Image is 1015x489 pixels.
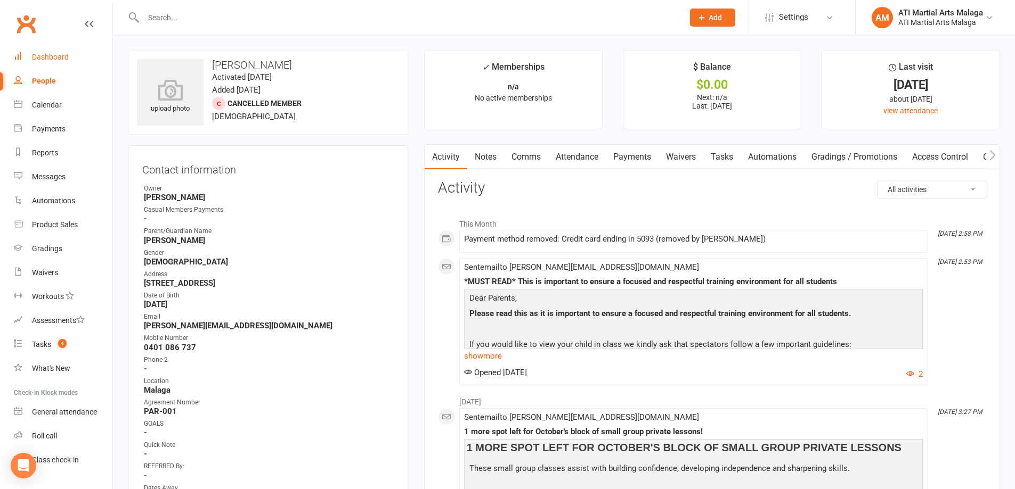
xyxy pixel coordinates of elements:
strong: [PERSON_NAME][EMAIL_ADDRESS][DOMAIN_NAME] [144,321,394,330]
span: Sent email to [PERSON_NAME][EMAIL_ADDRESS][DOMAIN_NAME] [464,412,699,422]
p: If you would like to view your child in class we kindly ask that spectators follow a few importan... [467,338,920,353]
i: [DATE] 2:53 PM [938,258,982,266]
div: Open Intercom Messenger [11,453,36,478]
a: Payments [14,117,112,141]
input: Search... [140,10,676,25]
strong: - [144,428,394,437]
div: about [DATE] [832,93,990,105]
div: Agreement Number [144,397,394,408]
strong: [DEMOGRAPHIC_DATA] [144,257,394,267]
a: Calendar [14,93,112,117]
p: Next: n/a Last: [DATE] [633,93,791,110]
div: ATI Martial Arts Malaga [898,8,983,18]
div: General attendance [32,408,97,416]
div: $ Balance [693,60,731,79]
div: Mobile Number [144,333,394,343]
strong: - [144,364,394,374]
strong: - [144,214,394,223]
span: No active memberships [475,94,552,102]
div: Address [144,269,394,279]
span: Cancelled member [228,99,302,107]
span: 4 [58,339,67,348]
a: Reports [14,141,112,165]
a: Payments [606,145,659,169]
strong: n/a [508,82,519,91]
a: show more [464,349,923,363]
span: Please read this as it is important to ensure a focused and respectful training environment for a... [469,309,851,318]
div: Last visit [889,60,933,79]
a: Roll call [14,424,112,448]
div: [DATE] [832,79,990,90]
div: Messages [32,172,66,181]
div: Quick Note [144,440,394,450]
a: Waivers [659,145,703,169]
div: REFERRED By: [144,461,394,471]
strong: 0401 086 737 [144,343,394,352]
button: 2 [906,368,923,380]
div: Workouts [32,292,64,301]
div: *MUST READ* This is important to ensure a focused and respectful training environment for all stu... [464,277,923,286]
a: People [14,69,112,93]
a: Tasks [703,145,741,169]
div: $0.00 [633,79,791,90]
div: Gender [144,248,394,258]
strong: - [144,449,394,459]
li: This Month [438,213,986,230]
a: Product Sales [14,213,112,237]
a: Workouts [14,285,112,309]
a: Access Control [905,145,976,169]
div: Payments [32,125,66,133]
div: ATI Martial Arts Malaga [898,18,983,27]
div: Email [144,312,394,322]
h3: Activity [438,180,986,196]
h3: Contact information [142,160,394,176]
span: [DEMOGRAPHIC_DATA] [212,112,296,121]
li: [DATE] [438,391,986,408]
a: Activity [425,145,467,169]
div: Owner [144,184,394,194]
div: upload photo [137,79,204,114]
div: Casual Members Payments [144,205,394,215]
a: view attendance [883,106,938,115]
a: Comms [504,145,548,169]
div: Dashboard [32,53,69,61]
p: These small group classes assist with building confidence, developing independence and sharpening... [467,462,920,477]
time: Activated [DATE] [212,72,272,82]
i: [DATE] 2:58 PM [938,230,982,237]
div: Phone 2 [144,355,394,365]
strong: [PERSON_NAME] [144,193,394,202]
time: Added [DATE] [212,85,261,95]
p: Dear Parents, [467,292,920,307]
div: Memberships [482,60,545,80]
div: Parent/Guardian Name [144,226,394,236]
a: Automations [14,189,112,213]
div: Payment method removed: Credit card ending in 5093 (removed by [PERSON_NAME]) [464,235,923,244]
a: Clubworx [13,11,39,37]
div: What's New [32,364,70,372]
h3: [PERSON_NAME] [137,59,399,71]
strong: [PERSON_NAME] [144,236,394,245]
strong: - [144,471,394,480]
div: Tasks [32,340,51,349]
a: Messages [14,165,112,189]
a: Class kiosk mode [14,448,112,472]
strong: Malaga [144,385,394,395]
a: Dashboard [14,45,112,69]
div: 1 more spot left for October's block of small group private lessons! [464,427,923,436]
a: General attendance kiosk mode [14,400,112,424]
div: Assessments [32,316,85,325]
div: Automations [32,196,75,205]
div: GOALS [144,419,394,429]
div: AM [872,7,893,28]
a: Assessments [14,309,112,333]
div: Date of Birth [144,291,394,301]
i: [DATE] 3:27 PM [938,408,982,416]
div: People [32,77,56,85]
div: Class check-in [32,455,79,464]
strong: [DATE] [144,300,394,309]
button: Add [690,9,735,27]
a: What's New [14,357,112,380]
a: Automations [741,145,804,169]
i: ✓ [482,62,489,72]
a: Notes [467,145,504,169]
